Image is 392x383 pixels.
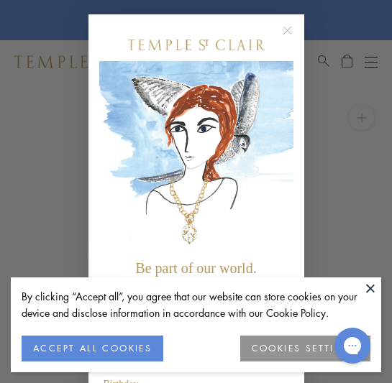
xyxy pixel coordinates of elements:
iframe: Gorgias live chat messenger [327,323,378,369]
button: COOKIES SETTINGS [240,336,370,361]
img: Temple St. Clair [128,40,265,50]
div: By clicking “Accept all”, you agree that our website can store cookies on your device and disclos... [22,288,370,321]
button: Close dialog [286,29,304,47]
span: Be part of our world. [135,260,256,276]
button: ACCEPT ALL COOKIES [22,336,163,361]
img: c4a9eb12-d91a-4d4a-8ee0-386386f4f338.jpeg [99,61,293,253]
